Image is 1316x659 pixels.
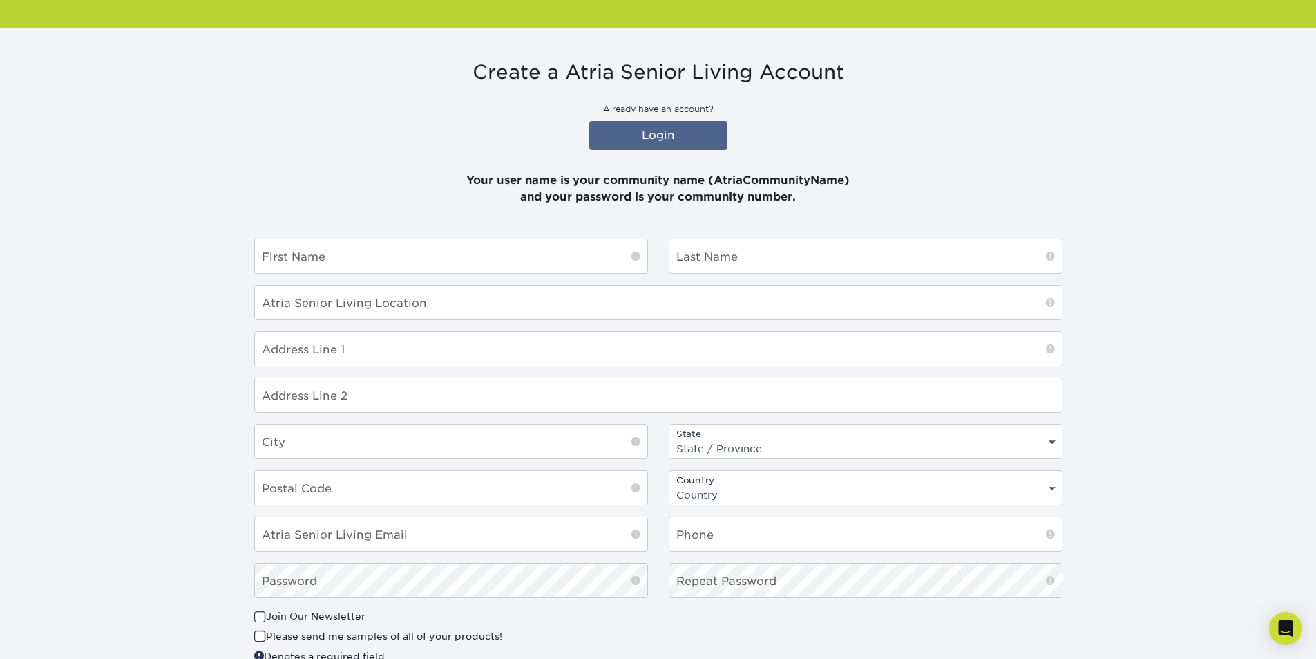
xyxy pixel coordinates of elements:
label: Join Our Newsletter [254,609,365,623]
p: Your user name is your community name (AtriaCommunityName) and your password is your community nu... [254,156,1062,205]
div: Open Intercom Messenger [1269,612,1302,645]
a: Login [589,121,727,150]
p: Already have an account? [254,103,1062,115]
h3: Create a Atria Senior Living Account [254,61,1062,84]
iframe: reCAPTCHA [852,609,1038,657]
label: Please send me samples of all of your products! [254,629,502,643]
